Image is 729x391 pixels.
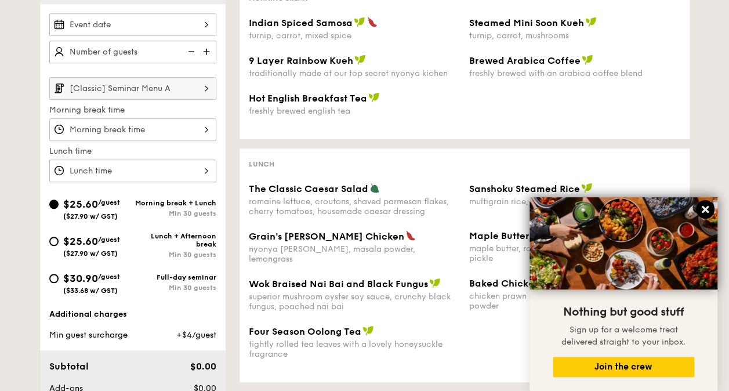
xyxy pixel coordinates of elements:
span: Wok Braised Nai Bai and Black Fungus [249,278,428,289]
div: Lunch + Afternoon break [133,232,216,248]
span: Hot English Breakfast Tea [249,93,367,104]
div: turnip, carrot, mixed spice [249,31,460,41]
div: multigrain rice, roasted black soybean [469,197,680,207]
img: icon-vegan.f8ff3823.svg [354,17,365,27]
div: superior mushroom oyster soy sauce, crunchy black fungus, poached nai bai [249,292,460,312]
span: 9 Layer Rainbow Kueh [249,55,353,66]
span: +$4/guest [176,330,216,340]
div: traditionally made at our top secret nyonya kichen [249,68,460,78]
span: Brewed Arabica Coffee [469,55,581,66]
label: Morning break time [49,104,216,116]
span: /guest [98,273,120,281]
button: Close [696,200,715,219]
img: icon-spicy.37a8142b.svg [367,17,378,27]
span: Steamed Mini Soon Kueh [469,17,584,28]
span: Four Season Oolong Tea [249,326,361,337]
img: DSC07876-Edit02-Large.jpeg [529,197,717,289]
input: $25.60/guest($27.90 w/ GST)Lunch + Afternoon breakMin 30 guests [49,237,59,246]
img: icon-add.58712e84.svg [199,41,216,63]
span: Min guest surcharge [49,330,128,340]
div: romaine lettuce, croutons, shaved parmesan flakes, cherry tomatoes, housemade caesar dressing [249,197,460,216]
div: freshly brewed english tea [249,106,460,116]
span: Subtotal [49,361,89,372]
div: nyonya [PERSON_NAME], masala powder, lemongrass [249,244,460,264]
img: icon-vegan.f8ff3823.svg [581,183,593,193]
span: ($27.90 w/ GST) [63,212,118,220]
div: chicken prawn paste, beancurd skin, five-spice powder [469,291,680,311]
button: Join the crew [553,357,694,377]
input: Morning break time [49,118,216,141]
span: ($27.90 w/ GST) [63,249,118,258]
span: ($33.68 w/ GST) [63,287,118,295]
span: $30.90 [63,272,98,285]
span: Nothing but good stuff [563,305,684,319]
div: Min 30 guests [133,209,216,218]
input: $25.60/guest($27.90 w/ GST)Morning break + LunchMin 30 guests [49,200,59,209]
span: $25.60 [63,198,98,211]
div: maple butter, romesco sauce, raisin, cherry tomato pickle [469,244,680,263]
img: icon-vegan.f8ff3823.svg [429,278,441,288]
div: Min 30 guests [133,284,216,292]
input: Event date [49,13,216,36]
span: Baked Chicken Ngoh Hiang [469,278,597,289]
img: icon-spicy.37a8142b.svg [405,230,416,241]
label: Lunch time [49,146,216,157]
div: freshly brewed with an arabica coffee blend [469,68,680,78]
input: Number of guests [49,41,216,63]
span: Indian Spiced Samosa [249,17,353,28]
img: icon-vegan.f8ff3823.svg [585,17,597,27]
span: /guest [98,236,120,244]
img: icon-vegan.f8ff3823.svg [362,325,374,336]
span: $25.60 [63,235,98,248]
div: Morning break + Lunch [133,199,216,207]
div: Full-day seminar [133,273,216,281]
img: icon-vegan.f8ff3823.svg [354,55,366,65]
img: icon-vegetarian.fe4039eb.svg [369,183,380,193]
div: Additional charges [49,309,216,320]
span: The Classic Caesar Salad [249,183,368,194]
span: Sign up for a welcome treat delivered straight to your inbox. [561,325,686,347]
input: $30.90/guest($33.68 w/ GST)Full-day seminarMin 30 guests [49,274,59,283]
div: tightly rolled tea leaves with a lovely honeysuckle fragrance [249,339,460,359]
div: Min 30 guests [133,251,216,259]
img: icon-reduce.1d2dbef1.svg [182,41,199,63]
img: icon-vegan.f8ff3823.svg [582,55,593,65]
img: icon-chevron-right.3c0dfbd6.svg [197,77,216,99]
div: turnip, carrot, mushrooms [469,31,680,41]
span: Maple Butter Dory [469,230,554,241]
span: $0.00 [190,361,216,372]
span: Sanshoku Steamed Rice [469,183,580,194]
span: Lunch [249,160,274,168]
input: Lunch time [49,160,216,182]
img: icon-vegan.f8ff3823.svg [368,92,380,103]
span: Grain's [PERSON_NAME] Chicken [249,231,404,242]
span: /guest [98,198,120,207]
